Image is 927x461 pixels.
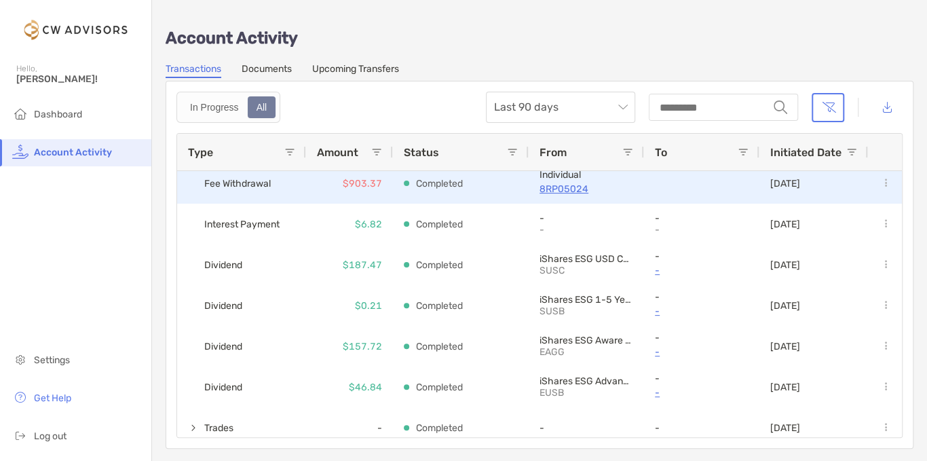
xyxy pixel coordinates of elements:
div: All [249,98,275,117]
div: - [306,407,393,448]
p: Completed [416,379,463,396]
p: [DATE] [770,178,800,189]
p: EAGG [540,346,633,358]
a: - [655,303,749,320]
p: Individual [540,169,633,181]
p: - [540,422,633,434]
span: Dividend [204,335,242,358]
p: $46.84 [349,379,382,396]
span: Log out [34,430,67,442]
p: [DATE] [770,300,800,312]
a: 8RP05024 [540,181,633,198]
p: iShares ESG Aware U.S. Aggregate Bond ETF [540,335,633,346]
img: Zoe Logo [16,5,135,54]
img: household icon [12,105,29,122]
p: - [655,251,749,262]
p: [DATE] [770,341,800,352]
p: iShares ESG Advanced Total USD Bond Market ETF [540,375,633,387]
a: - [655,262,749,279]
p: - [655,332,749,344]
p: iShares ESG 1-5 Year USD Corporate Bond ETF [540,294,633,306]
button: Clear filters [812,93,844,122]
span: Dashboard [34,109,82,120]
span: Fee Withdrawal [204,172,271,195]
p: - [540,213,633,224]
p: Completed [416,297,463,314]
span: Status [404,146,439,159]
span: Dividend [204,295,242,317]
div: segmented control [176,92,280,123]
p: - [540,224,633,236]
p: - [655,213,749,224]
a: - [655,384,749,401]
p: [DATE] [770,259,800,271]
div: In Progress [183,98,246,117]
p: SUSB [540,306,633,317]
p: Completed [416,216,463,233]
p: - [655,422,749,434]
a: Transactions [166,63,221,78]
p: $157.72 [343,338,382,355]
span: Dividend [204,376,242,399]
span: Trades [204,417,233,439]
span: Initiated Date [770,146,841,159]
span: Amount [317,146,358,159]
p: Completed [416,420,463,437]
span: Interest Payment [204,213,280,236]
p: $0.21 [355,297,382,314]
span: Last 90 days [494,92,627,122]
img: activity icon [12,143,29,160]
span: Dividend [204,254,242,276]
p: $6.82 [355,216,382,233]
p: Completed [416,338,463,355]
p: $903.37 [343,175,382,192]
p: [DATE] [770,219,800,230]
span: Settings [34,354,70,366]
p: [DATE] [770,382,800,393]
p: iShares ESG USD Corporate Bond ETF [540,253,633,265]
p: [DATE] [770,422,800,434]
span: Type [188,146,213,159]
p: EUSB [540,387,633,399]
img: get-help icon [12,389,29,405]
a: - [655,344,749,361]
p: Account Activity [166,30,913,47]
span: To [655,146,667,159]
span: From [540,146,567,159]
a: Upcoming Transfers [312,63,399,78]
p: Completed [416,175,463,192]
img: logout icon [12,427,29,443]
a: Documents [242,63,292,78]
p: Completed [416,257,463,274]
span: [PERSON_NAME]! [16,73,143,85]
span: Get Help [34,392,71,404]
p: $187.47 [343,257,382,274]
img: input icon [774,100,787,114]
p: - [655,291,749,303]
img: settings icon [12,351,29,367]
p: SUSC [540,265,633,276]
p: - [655,373,749,384]
p: - [655,224,749,236]
span: Account Activity [34,147,112,158]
